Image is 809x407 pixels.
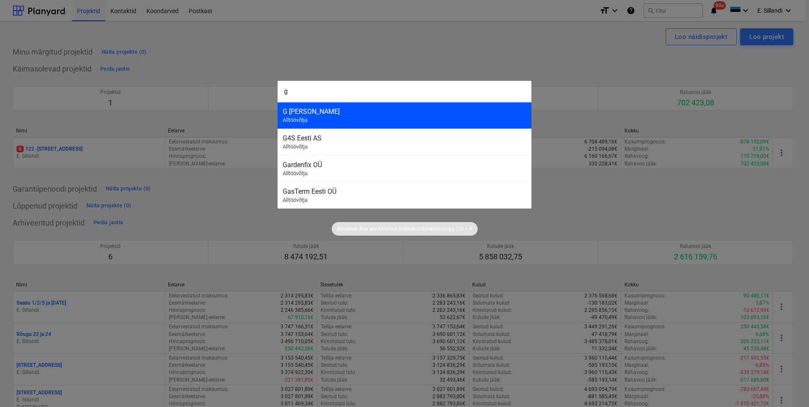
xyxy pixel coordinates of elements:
div: GasTerm Eesti OÜ [283,187,526,195]
div: G4S Eesti ASAlltöövõtja [278,129,531,155]
div: G [PERSON_NAME] [283,107,526,115]
div: GasTerm Eesti OÜAlltöövõtja [278,182,531,209]
span: Alltöövõtja [283,197,308,203]
span: Alltöövõtja [283,143,308,150]
span: Alltöövõtja [283,170,308,176]
iframe: Chat Widget [767,366,809,407]
p: Ctrl + K [456,225,473,233]
p: Soovitus: [337,225,358,233]
div: Soovitus:Ava see kiiremini klahvikombinatsioonigaCtrl + K [332,222,478,236]
span: Alltöövõtja [283,117,308,123]
div: Gardenfix OÜ [283,161,526,169]
div: G [PERSON_NAME]Alltöövõtja [278,102,531,129]
div: Gardenfix OÜAlltöövõtja [278,155,531,182]
div: G4S Eesti AS [283,134,526,142]
input: Otsi projekte, eelarveridu, lepinguid, akte, alltöövõtjaid... [278,81,531,102]
p: Ava see kiiremini klahvikombinatsiooniga [359,225,454,233]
